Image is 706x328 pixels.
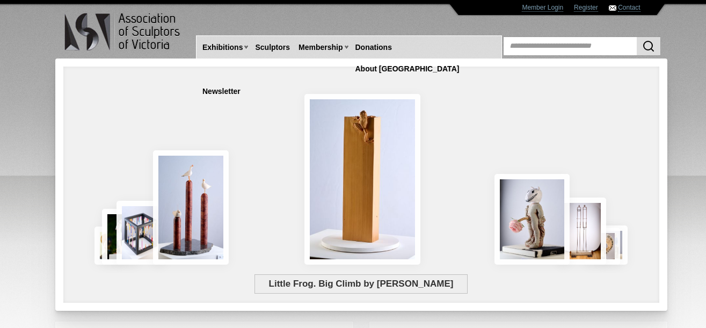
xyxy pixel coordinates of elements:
a: Sculptors [251,38,294,57]
a: Member Login [522,4,563,12]
img: Rising Tides [153,150,229,265]
img: Waiting together for the Home coming [600,225,628,265]
a: Exhibitions [198,38,247,57]
img: Little Frog. Big Climb [304,94,420,265]
a: About [GEOGRAPHIC_DATA] [351,59,464,79]
span: Little Frog. Big Climb by [PERSON_NAME] [254,274,468,294]
img: Let There Be Light [494,174,570,265]
img: Contact ASV [609,5,616,11]
img: Swingers [557,198,606,265]
img: Search [642,40,655,53]
a: Donations [351,38,396,57]
a: Register [574,4,598,12]
a: Newsletter [198,82,245,101]
img: logo.png [64,11,182,53]
a: Membership [294,38,347,57]
a: Contact [618,4,640,12]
